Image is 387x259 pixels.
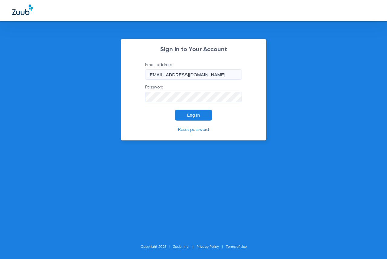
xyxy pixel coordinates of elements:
[141,244,173,250] li: Copyright 2025
[145,92,242,102] input: Password
[357,230,387,259] iframe: Chat Widget
[145,84,242,102] label: Password
[136,47,251,53] h2: Sign In to Your Account
[197,245,219,249] a: Privacy Policy
[12,5,33,15] img: Zuub Logo
[187,113,200,118] span: Log In
[145,62,242,80] label: Email address
[173,244,197,250] li: Zuub, Inc.
[178,128,209,132] a: Reset password
[226,245,247,249] a: Terms of Use
[145,69,242,80] input: Email address
[175,110,212,121] button: Log In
